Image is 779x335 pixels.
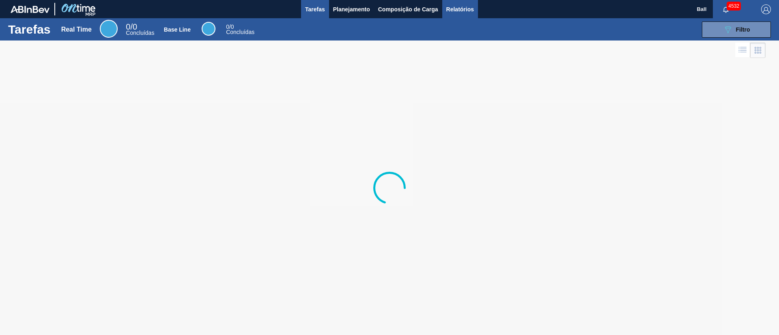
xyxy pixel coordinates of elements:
div: Base Line [164,26,191,33]
span: Composição de Carga [378,4,438,14]
span: Relatórios [446,4,474,14]
span: 4532 [727,2,741,11]
img: TNhmsLtSVTkK8tSr43FrP2fwEKptu5GPRR3wAAAABJRU5ErkJggg== [11,6,49,13]
span: Tarefas [305,4,325,14]
div: Base Line [202,22,215,36]
span: / 0 [126,22,137,31]
span: Concluídas [126,30,154,36]
button: Notificações [713,4,739,15]
div: Real Time [126,23,154,36]
img: Logout [761,4,771,14]
span: / 0 [226,23,234,30]
span: 0 [226,23,229,30]
button: Filtro [702,21,771,38]
span: 0 [126,22,130,31]
span: Concluídas [226,29,254,35]
div: Base Line [226,24,254,35]
span: Planejamento [333,4,370,14]
span: Filtro [736,26,750,33]
div: Real Time [100,20,118,38]
h1: Tarefas [8,25,51,34]
div: Real Time [61,26,92,33]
